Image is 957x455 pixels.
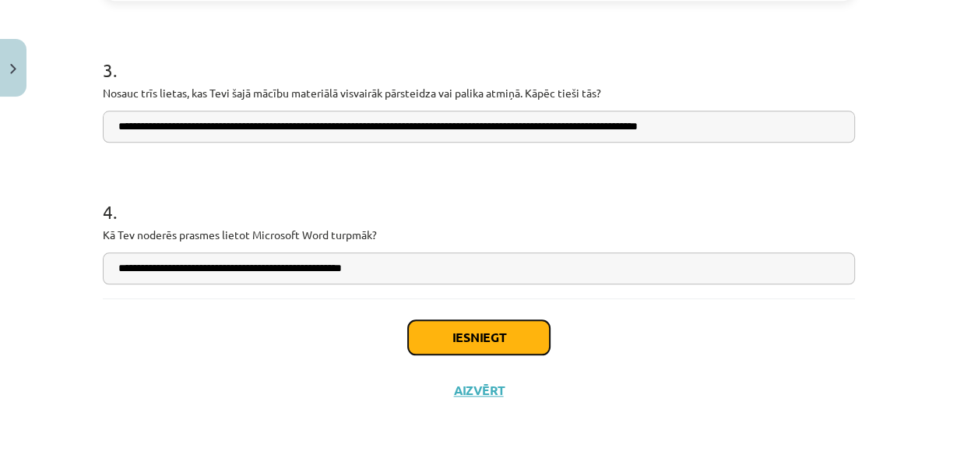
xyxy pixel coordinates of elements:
button: Aizvērt [449,383,508,398]
img: icon-close-lesson-0947bae3869378f0d4975bcd49f059093ad1ed9edebbc8119c70593378902aed.svg [10,64,16,74]
p: Nosauc trīs lietas, kas Tevi šajā mācību materiālā visvairāk pārsteidza vai palika atmiņā. Kāpēc ... [103,85,855,101]
button: Iesniegt [408,320,550,354]
h1: 4 . [103,174,855,222]
h1: 3 . [103,32,855,80]
p: Kā Tev noderēs prasmes lietot Microsoft Word turpmāk? [103,227,855,243]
